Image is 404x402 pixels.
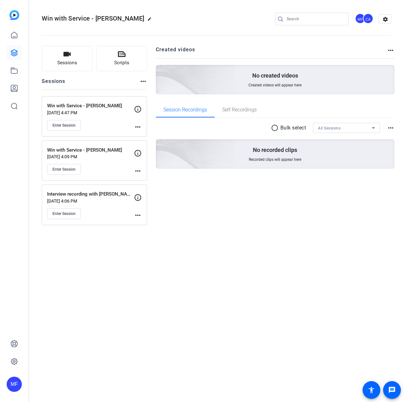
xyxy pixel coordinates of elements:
img: blue-gradient.svg [9,10,19,20]
h2: Sessions [42,78,65,90]
div: CA [363,13,373,24]
img: Creted videos background [85,2,236,140]
mat-icon: edit [147,17,155,24]
img: embarkstudio-empty-session.png [85,77,236,214]
button: Enter Session [47,164,81,175]
mat-icon: more_horiz [134,211,142,219]
span: Enter Session [52,211,76,216]
mat-icon: more_horiz [134,167,142,175]
button: Enter Session [47,120,81,131]
span: Sessions [57,59,77,66]
p: [DATE] 4:47 PM [47,110,134,115]
span: Win with Service - [PERSON_NAME] [42,15,144,22]
mat-icon: accessibility [368,386,375,394]
mat-icon: more_horiz [139,78,147,85]
mat-icon: more_horiz [387,47,395,54]
mat-icon: message [388,386,396,394]
span: Created videos will appear here [248,83,302,88]
mat-icon: more_horiz [387,124,395,132]
span: Session Recordings [163,107,207,112]
p: [DATE] 4:09 PM [47,154,134,159]
button: Sessions [42,46,93,71]
p: Bulk select [280,124,306,132]
p: [DATE] 4:06 PM [47,198,134,204]
p: No created videos [252,72,298,79]
p: Interview recording with [PERSON_NAME] [47,191,134,198]
span: Enter Session [52,167,76,172]
p: Win with Service - [PERSON_NAME] [47,102,134,110]
span: Enter Session [52,123,76,128]
mat-icon: radio_button_unchecked [271,124,280,132]
button: Enter Session [47,208,81,219]
div: MF [355,13,365,24]
mat-icon: settings [379,15,392,24]
input: Search [287,15,344,23]
ngx-avatar: Cherith Andes [363,13,374,24]
h2: Created videos [156,46,387,58]
span: Scripts [114,59,129,66]
ngx-avatar: Mona Freund [355,13,366,24]
button: Scripts [96,46,147,71]
mat-icon: more_horiz [134,123,142,131]
div: MF [7,377,22,392]
span: Self Recordings [222,107,257,112]
span: All Sessions [318,126,340,130]
p: No recorded clips [253,146,297,154]
p: Win with Service - [PERSON_NAME] [47,147,134,154]
span: Recorded clips will appear here [249,157,301,162]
